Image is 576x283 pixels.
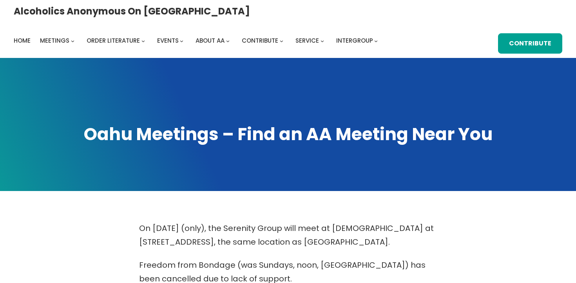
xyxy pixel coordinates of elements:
[71,39,74,42] button: Meetings submenu
[14,35,31,46] a: Home
[196,35,225,46] a: About AA
[336,35,373,46] a: Intergroup
[14,123,562,146] h1: Oahu Meetings – Find an AA Meeting Near You
[321,39,324,42] button: Service submenu
[295,35,319,46] a: Service
[40,35,69,46] a: Meetings
[242,36,278,45] span: Contribute
[295,36,319,45] span: Service
[157,35,179,46] a: Events
[141,39,145,42] button: Order Literature submenu
[87,36,140,45] span: Order Literature
[139,222,437,249] p: On [DATE] (only), the Serenity Group will meet at [DEMOGRAPHIC_DATA] at [STREET_ADDRESS], the sam...
[14,3,250,20] a: Alcoholics Anonymous on [GEOGRAPHIC_DATA]
[14,35,380,46] nav: Intergroup
[498,33,562,54] a: Contribute
[374,39,378,42] button: Intergroup submenu
[180,39,183,42] button: Events submenu
[280,39,283,42] button: Contribute submenu
[336,36,373,45] span: Intergroup
[226,39,230,42] button: About AA submenu
[157,36,179,45] span: Events
[40,36,69,45] span: Meetings
[242,35,278,46] a: Contribute
[196,36,225,45] span: About AA
[14,36,31,45] span: Home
